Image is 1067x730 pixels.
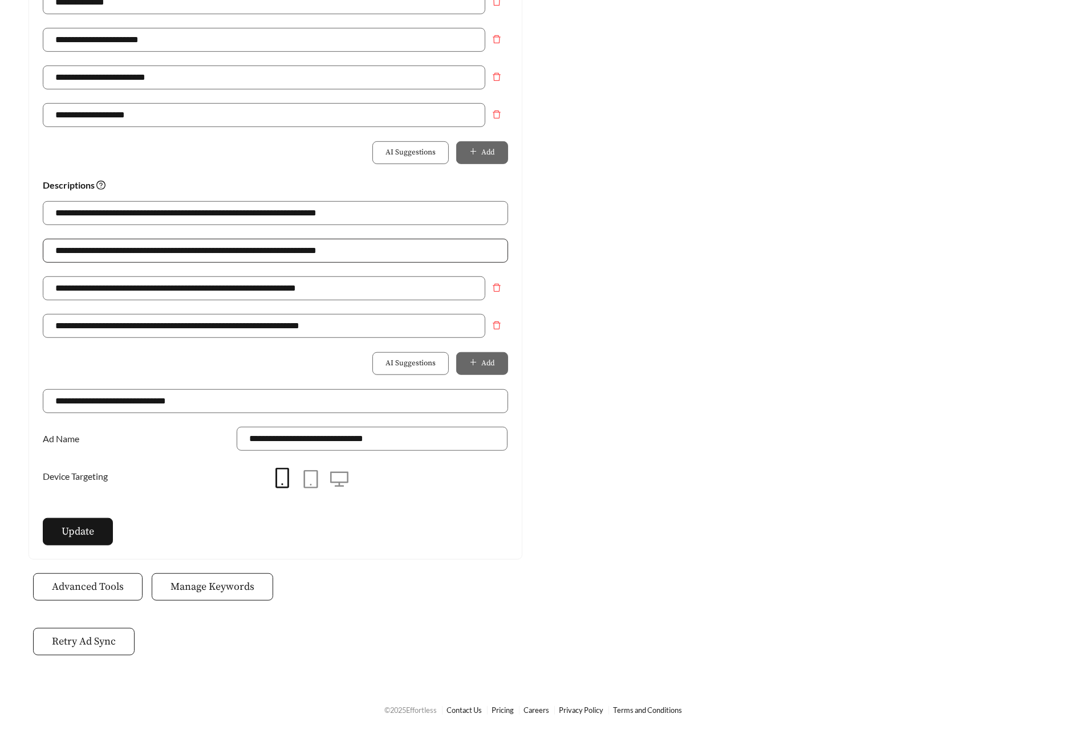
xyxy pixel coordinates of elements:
button: Advanced Tools [33,573,143,601]
span: Update [62,524,94,539]
button: Remove field [485,276,508,299]
span: Manage Keywords [171,579,254,594]
span: AI Suggestions [386,147,436,158]
button: Retry Ad Sync [33,628,135,655]
a: Privacy Policy [559,705,604,715]
strong: Descriptions [43,180,106,190]
label: Device Targeting [43,464,113,488]
span: delete [486,72,508,81]
button: AI Suggestions [372,352,449,375]
span: Retry Ad Sync [52,634,116,649]
a: Contact Us [447,705,482,715]
button: plusAdd [456,141,508,164]
button: Remove field [485,28,508,51]
a: Careers [524,705,550,715]
button: Update [43,518,113,545]
button: Manage Keywords [152,573,273,601]
input: Website [43,389,508,413]
button: Remove field [485,314,508,337]
span: delete [486,283,508,292]
button: desktop [325,466,354,494]
span: © 2025 Effortless [385,705,437,715]
span: delete [486,321,508,330]
span: AI Suggestions [386,358,436,369]
a: Terms and Conditions [614,705,683,715]
button: Remove field [485,66,508,88]
button: plusAdd [456,352,508,375]
span: Advanced Tools [52,579,124,594]
button: tablet [297,466,325,494]
label: Ad Name [43,427,85,451]
a: Pricing [492,705,514,715]
button: mobile [268,464,297,493]
span: desktop [330,470,348,488]
span: delete [486,110,508,119]
span: mobile [272,468,293,488]
input: Ad Name [237,427,508,451]
span: question-circle [96,181,106,190]
button: Remove field [485,103,508,126]
span: delete [486,35,508,44]
button: AI Suggestions [372,141,449,164]
span: tablet [302,470,320,488]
